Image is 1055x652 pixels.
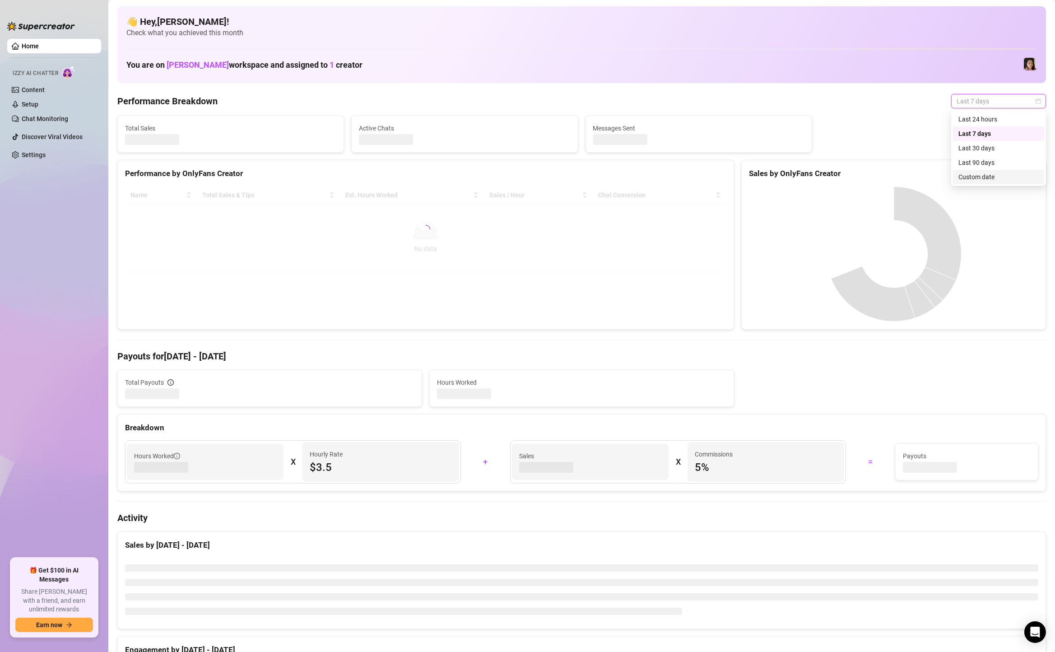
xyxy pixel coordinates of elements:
span: Total Payouts [125,377,164,387]
span: Payouts [903,451,1031,461]
h1: You are on workspace and assigned to creator [126,60,363,70]
h4: Activity [117,512,1046,524]
a: Content [22,86,45,93]
span: arrow-right [66,622,72,628]
span: calendar [1036,98,1041,104]
article: Commissions [695,449,733,459]
span: info-circle [167,379,174,386]
span: 5 % [695,460,837,475]
div: Sales by OnlyFans Creator [749,168,1038,180]
div: = [851,455,890,469]
span: Active Chats [359,123,570,133]
a: Discover Viral Videos [22,133,83,140]
span: Hours Worked [437,377,726,387]
img: AI Chatter [62,65,76,79]
img: logo-BBDzfeDw.svg [7,22,75,31]
div: Last 90 days [953,155,1044,170]
div: Last 30 days [958,143,1039,153]
img: Luna [1024,58,1036,70]
div: Last 7 days [958,129,1039,139]
span: Earn now [36,621,62,629]
div: Custom date [958,172,1039,182]
span: Messages Sent [593,123,804,133]
span: 1 [330,60,334,70]
span: [PERSON_NAME] [167,60,229,70]
div: X [291,455,295,469]
div: Last 90 days [958,158,1039,168]
article: Hourly Rate [310,449,343,459]
div: Last 7 days [953,126,1044,141]
div: X [676,455,680,469]
span: $3.5 [310,460,452,475]
span: Share [PERSON_NAME] with a friend, and earn unlimited rewards [15,587,93,614]
div: + [466,455,505,469]
h4: Payouts for [DATE] - [DATE] [117,350,1046,363]
a: Chat Monitoring [22,115,68,122]
h4: 👋 Hey, [PERSON_NAME] ! [126,15,1037,28]
div: Breakdown [125,422,1038,434]
span: Hours Worked [134,451,180,461]
button: Earn nowarrow-right [15,618,93,632]
div: Last 30 days [953,141,1044,155]
div: Last 24 hours [953,112,1044,126]
span: info-circle [174,453,180,459]
span: loading [419,223,432,236]
span: Izzy AI Chatter [13,69,58,78]
div: Open Intercom Messenger [1024,621,1046,643]
h4: Performance Breakdown [117,95,218,107]
a: Setup [22,101,38,108]
a: Settings [22,151,46,158]
span: Sales [519,451,661,461]
div: Custom date [953,170,1044,184]
span: Check what you achieved this month [126,28,1037,38]
div: Last 24 hours [958,114,1039,124]
div: Sales by [DATE] - [DATE] [125,539,1038,551]
span: Last 7 days [957,94,1041,108]
a: Home [22,42,39,50]
span: Total Sales [125,123,336,133]
div: Performance by OnlyFans Creator [125,168,726,180]
span: 🎁 Get $100 in AI Messages [15,566,93,584]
